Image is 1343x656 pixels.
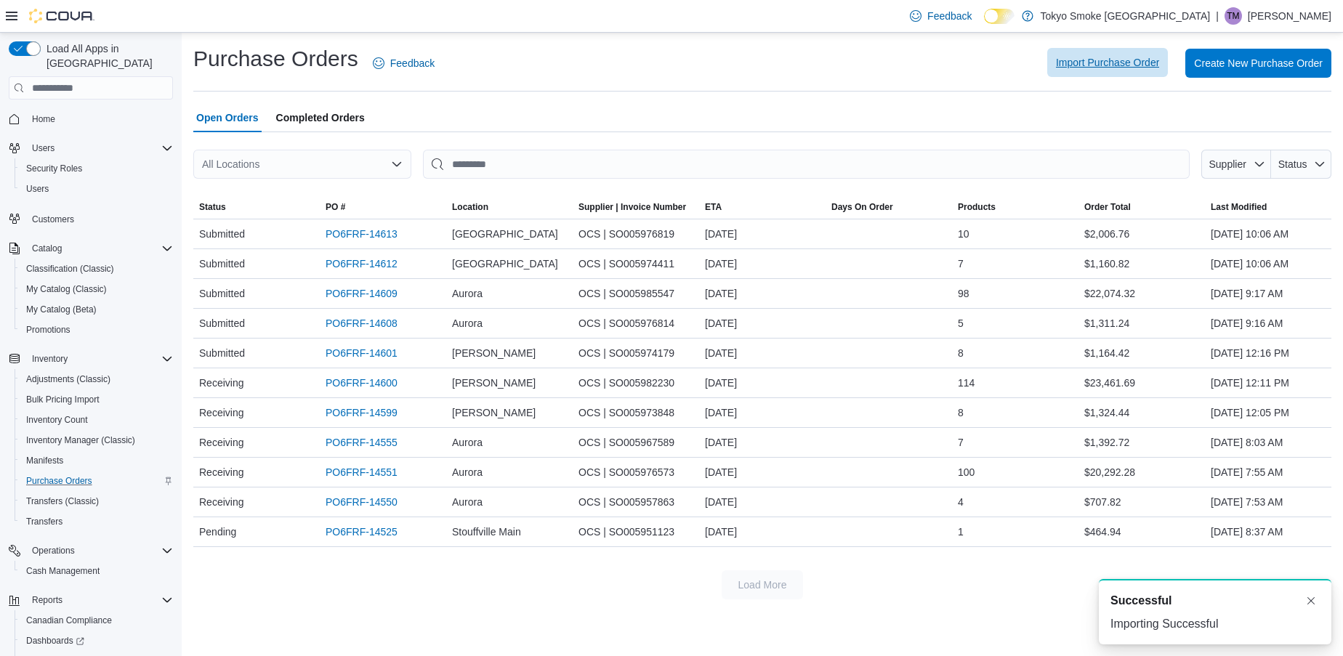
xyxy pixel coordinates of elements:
[20,411,94,429] a: Inventory Count
[958,344,964,362] span: 8
[958,374,975,392] span: 114
[1205,249,1331,278] div: [DATE] 10:06 AM
[699,309,826,338] div: [DATE]
[1225,7,1242,25] div: Taylor Murphy
[831,201,893,213] span: Days On Order
[20,562,173,580] span: Cash Management
[452,255,558,272] span: [GEOGRAPHIC_DATA]
[15,279,179,299] button: My Catalog (Classic)
[1209,158,1246,170] span: Supplier
[1278,158,1307,170] span: Status
[20,180,55,198] a: Users
[26,211,80,228] a: Customers
[26,183,49,195] span: Users
[958,255,964,272] span: 7
[20,321,173,339] span: Promotions
[32,353,68,365] span: Inventory
[199,493,243,511] span: Receiving
[958,225,969,243] span: 10
[15,320,179,340] button: Promotions
[1205,339,1331,368] div: [DATE] 12:16 PM
[452,225,558,243] span: [GEOGRAPHIC_DATA]
[722,570,803,599] button: Load More
[1227,7,1239,25] span: TM
[20,493,173,510] span: Transfers (Classic)
[3,349,179,369] button: Inventory
[573,339,699,368] div: OCS | SO005974179
[26,324,70,336] span: Promotions
[26,394,100,405] span: Bulk Pricing Import
[26,455,63,466] span: Manifests
[452,463,483,481] span: Aurora
[199,374,243,392] span: Receiving
[958,201,996,213] span: Products
[32,142,55,154] span: Users
[199,404,243,421] span: Receiving
[15,471,179,491] button: Purchase Orders
[199,285,245,302] span: Submitted
[699,487,826,517] div: [DATE]
[26,373,110,385] span: Adjustments (Classic)
[1205,368,1331,397] div: [DATE] 12:11 PM
[573,249,699,278] div: OCS | SO005974411
[1110,592,1171,610] span: Successful
[20,280,113,298] a: My Catalog (Classic)
[699,428,826,457] div: [DATE]
[423,150,1190,179] input: This is a search bar. After typing your query, hit enter to filter the results lower in the page.
[326,434,398,451] a: PO6FRF-14555
[958,523,964,540] span: 1
[1110,615,1320,633] div: Importing Successful
[15,299,179,320] button: My Catalog (Beta)
[199,201,226,213] span: Status
[1056,55,1159,70] span: Import Purchase Order
[26,350,73,368] button: Inventory
[573,279,699,308] div: OCS | SO005985547
[452,493,483,511] span: Aurora
[826,195,952,219] button: Days On Order
[326,225,398,243] a: PO6FRF-14613
[32,545,75,556] span: Operations
[573,195,699,219] button: Supplier | Invoice Number
[573,219,699,248] div: OCS | SO005976819
[29,9,94,23] img: Cova
[452,201,488,213] div: Location
[1078,309,1205,338] div: $1,311.24
[20,632,90,649] a: Dashboards
[1047,48,1168,77] button: Import Purchase Order
[20,160,173,177] span: Security Roles
[276,103,365,132] span: Completed Orders
[1205,219,1331,248] div: [DATE] 10:06 AM
[699,517,826,546] div: [DATE]
[984,9,1015,24] input: Dark Mode
[20,160,88,177] a: Security Roles
[573,458,699,487] div: OCS | SO005976573
[3,108,179,129] button: Home
[15,610,179,631] button: Canadian Compliance
[1078,458,1205,487] div: $20,292.28
[26,495,99,507] span: Transfers (Classic)
[199,315,245,332] span: Submitted
[705,201,722,213] span: ETA
[452,374,536,392] span: [PERSON_NAME]
[20,391,173,408] span: Bulk Pricing Import
[26,591,68,609] button: Reports
[958,285,969,302] span: 98
[199,463,243,481] span: Receiving
[452,434,483,451] span: Aurora
[15,389,179,410] button: Bulk Pricing Import
[20,180,173,198] span: Users
[1248,7,1331,25] p: [PERSON_NAME]
[20,370,173,388] span: Adjustments (Classic)
[699,219,826,248] div: [DATE]
[573,398,699,427] div: OCS | SO005973848
[452,344,536,362] span: [PERSON_NAME]
[3,540,179,561] button: Operations
[1078,368,1205,397] div: $23,461.69
[26,475,92,487] span: Purchase Orders
[15,491,179,511] button: Transfers (Classic)
[1211,201,1267,213] span: Last Modified
[573,487,699,517] div: OCS | SO005957863
[26,110,61,128] a: Home
[573,517,699,546] div: OCS | SO005951123
[20,301,102,318] a: My Catalog (Beta)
